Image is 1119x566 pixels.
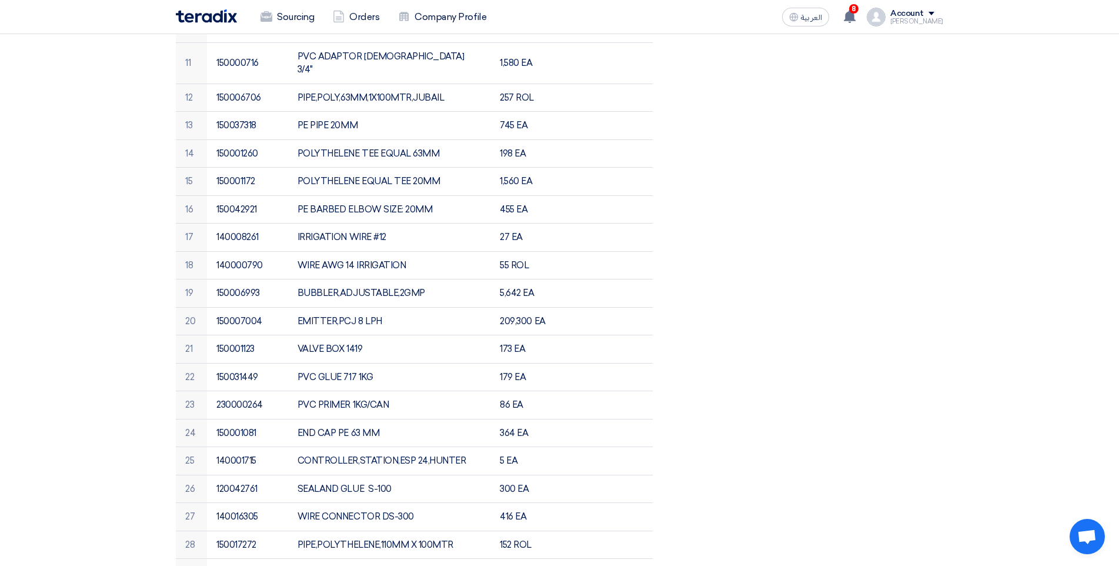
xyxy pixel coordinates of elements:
[176,168,207,196] td: 15
[323,4,389,30] a: Orders
[176,503,207,531] td: 27
[288,391,491,419] td: PVC PRIMER 1KG/CAN
[176,195,207,224] td: 16
[490,363,572,391] td: 179 EA
[176,363,207,391] td: 22
[867,8,886,26] img: profile_test.png
[288,447,491,475] td: CONTROLLER,STATION,ESP 24,HUNTER
[890,18,943,25] div: [PERSON_NAME]
[490,279,572,308] td: 5,642 EA
[207,84,288,112] td: 150006706
[176,475,207,503] td: 26
[490,195,572,224] td: 455 EA
[207,224,288,252] td: 140008261
[207,503,288,531] td: 140016305
[207,363,288,391] td: 150031449
[849,4,859,14] span: 8
[490,475,572,503] td: 300 EA
[176,42,207,84] td: 11
[490,42,572,84] td: 1,580 EA
[207,447,288,475] td: 140001715
[176,335,207,364] td: 21
[288,195,491,224] td: PE BARBED ELBOW SIZE: 20MM
[207,42,288,84] td: 150000716
[207,251,288,279] td: 140000790
[176,419,207,447] td: 24
[490,447,572,475] td: 5 EA
[176,447,207,475] td: 25
[207,307,288,335] td: 150007004
[176,9,237,23] img: Teradix logo
[490,419,572,447] td: 364 EA
[490,224,572,252] td: 27 EA
[288,335,491,364] td: VALVE BOX 1419
[288,84,491,112] td: PIPE,POLY,63MM,1X100MTR,JUBAIL
[207,531,288,559] td: 150017272
[801,14,822,22] span: العربية
[890,9,924,19] div: Account
[176,391,207,419] td: 23
[490,391,572,419] td: 86 EA
[176,139,207,168] td: 14
[288,139,491,168] td: POLYTHELENE TEE EQUAL 63MM
[288,531,491,559] td: PIPE,POLYTHELENE,110MM X 100MTR
[207,391,288,419] td: 230000264
[490,531,572,559] td: 152 ROL
[207,419,288,447] td: 150001081
[490,139,572,168] td: 198 EA
[490,251,572,279] td: 55 ROL
[490,112,572,140] td: 745 EA
[490,84,572,112] td: 257 ROL
[490,503,572,531] td: 416 EA
[207,475,288,503] td: 120042761
[176,279,207,308] td: 19
[207,279,288,308] td: 150006993
[207,168,288,196] td: 150001172
[288,112,491,140] td: PE PIPE 20MM
[176,224,207,252] td: 17
[389,4,496,30] a: Company Profile
[288,475,491,503] td: SEALAND GLUE S-100
[288,168,491,196] td: POLYTHELENE EQUAL TEE 20MM
[490,307,572,335] td: 209,300 EA
[176,251,207,279] td: 18
[176,84,207,112] td: 12
[176,307,207,335] td: 20
[207,112,288,140] td: 150037318
[288,251,491,279] td: WIRE AWG 14 IRRIGATION
[207,139,288,168] td: 150001260
[490,335,572,364] td: 173 EA
[288,503,491,531] td: WIRE CONNECTOR DS-300
[207,195,288,224] td: 150042921
[1070,519,1105,554] a: Open chat
[288,419,491,447] td: END CAP PE 63 MM
[288,224,491,252] td: IRRIGATION WIRE #12
[782,8,829,26] button: العربية
[251,4,323,30] a: Sourcing
[176,112,207,140] td: 13
[176,531,207,559] td: 28
[288,279,491,308] td: BUBBLER,ADJUSTABLE,2GMP
[207,335,288,364] td: 150001123
[490,168,572,196] td: 1,560 EA
[288,42,491,84] td: PVC ADAPTOR [DEMOGRAPHIC_DATA] 3/4"
[288,363,491,391] td: PVC GLUE 717 1KG
[288,307,491,335] td: EMITTER,PCJ 8 LPH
